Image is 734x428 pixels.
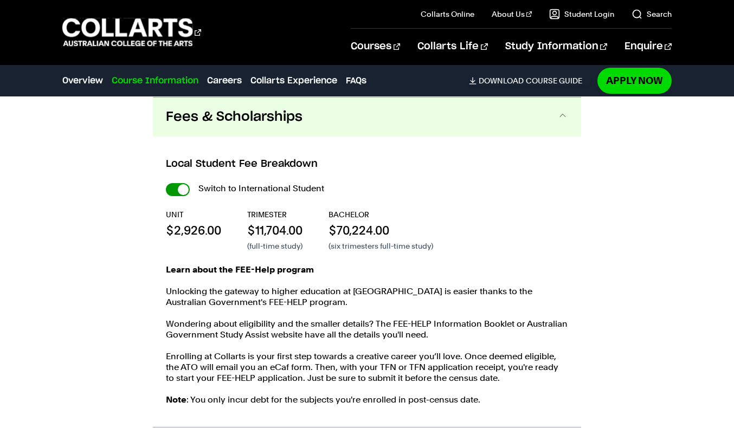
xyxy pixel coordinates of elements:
[207,74,242,87] a: Careers
[166,209,221,220] p: UNIT
[492,9,532,20] a: About Us
[166,108,302,126] span: Fees & Scholarships
[166,157,568,171] h3: Local Student Fee Breakdown
[351,29,400,64] a: Courses
[166,319,568,340] p: Wondering about eligibility and the smaller details? The FEE-HELP Information Booklet or Australi...
[329,222,433,238] p: $70,224.00
[421,9,474,20] a: Collarts Online
[247,209,302,220] p: TRIMESTER
[346,74,366,87] a: FAQs
[166,351,568,384] p: Enrolling at Collarts is your first step towards a creative career you’ll love. Once deemed eligi...
[549,9,614,20] a: Student Login
[166,394,568,405] p: : You only incur debt for the subjects you're enrolled in post-census date.
[62,17,201,48] div: Go to homepage
[417,29,487,64] a: Collarts Life
[329,241,433,251] p: (six trimesters full-time study)
[597,68,672,93] a: Apply Now
[166,222,221,238] p: $2,926.00
[166,394,186,405] strong: Note
[624,29,672,64] a: Enquire
[166,264,568,308] p: Unlocking the gateway to higher education at [GEOGRAPHIC_DATA] is easier thanks to the Australian...
[166,264,314,275] strong: Learn about the FEE-Help program
[247,222,302,238] p: $11,704.00
[632,9,672,20] a: Search
[469,76,591,86] a: DownloadCourse Guide
[112,74,198,87] a: Course Information
[505,29,607,64] a: Study Information
[250,74,337,87] a: Collarts Experience
[153,98,581,137] button: Fees & Scholarships
[479,76,524,86] span: Download
[198,181,324,196] label: Switch to International Student
[247,241,302,251] p: (full-time study)
[153,137,581,427] div: Fees & Scholarships
[329,209,433,220] p: BACHELOR
[62,74,103,87] a: Overview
